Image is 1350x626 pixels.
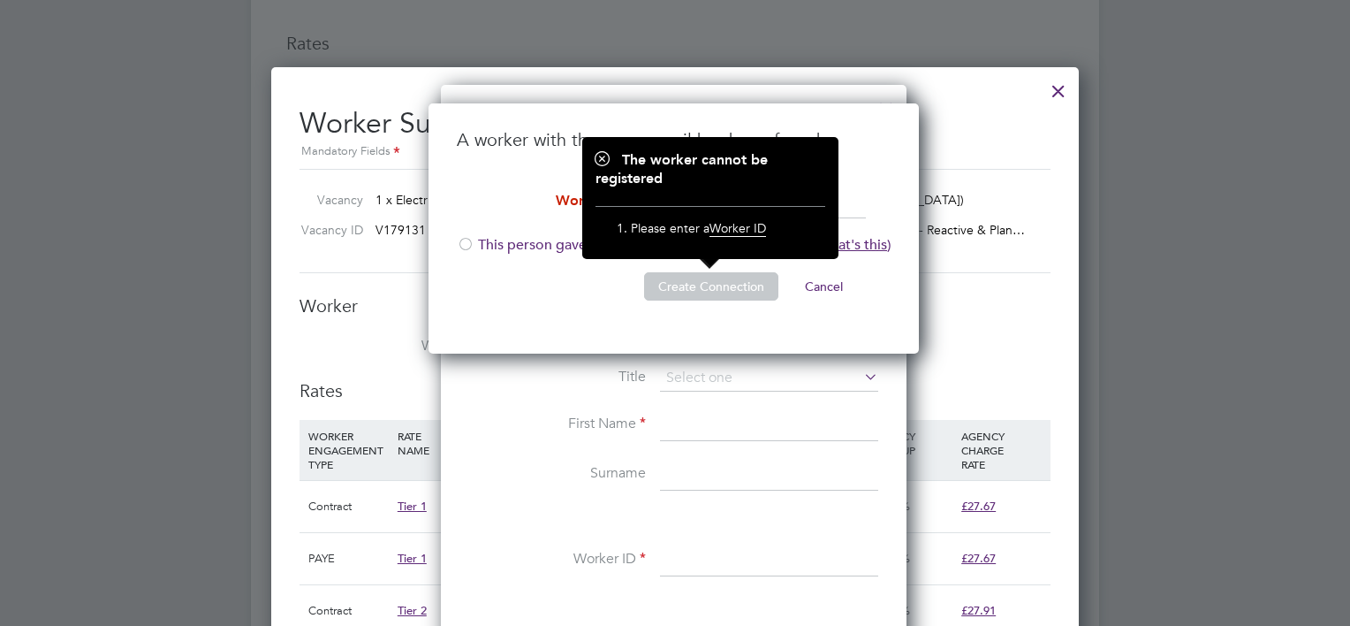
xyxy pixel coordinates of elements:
[660,365,878,392] input: Select one
[393,420,512,466] div: RATE NAME
[469,368,646,386] label: Title
[709,220,766,237] span: Worker ID
[961,499,996,514] span: £27.67
[300,92,1050,162] h2: Worker Submission
[961,551,996,566] span: £27.67
[375,222,426,238] span: V179131
[292,192,363,208] label: Vacancy
[300,379,1050,402] h3: Rates
[304,481,393,532] div: Contract
[398,603,427,618] span: Tier 2
[300,294,1050,317] h3: Worker
[868,420,957,466] div: AGENCY MARKUP
[457,192,633,210] label: Worker ID
[304,420,393,480] div: WORKER ENGAGEMENT TYPE
[631,220,808,245] li: Please enter a
[957,420,1046,480] div: AGENCY CHARGE RATE
[457,128,891,151] h3: A worker with the same email has been found
[469,464,646,483] label: Surname
[791,272,857,301] button: Cancel
[820,236,887,254] span: what's this
[469,550,646,569] label: Worker ID
[644,272,778,301] button: Create Connection
[961,603,996,618] span: £27.91
[398,551,427,566] span: Tier 1
[375,192,473,208] span: 1 x Electrician BC
[398,499,427,514] span: Tier 1
[304,533,393,584] div: PAYE
[595,151,825,188] h1: The worker cannot be registered
[300,142,1050,162] div: Mandatory Fields
[292,222,363,238] label: Vacancy ID
[457,236,891,272] li: This person gave me permission to access their data ( )
[300,337,476,355] label: Worker
[469,415,646,433] label: First Name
